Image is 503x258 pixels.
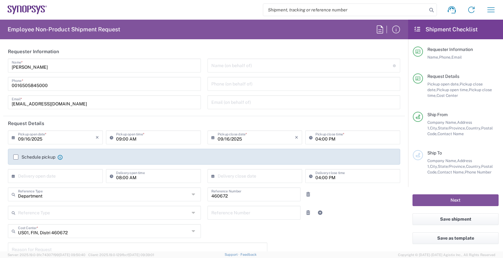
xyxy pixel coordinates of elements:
[465,170,492,174] span: Phone Number
[427,112,448,117] span: Ship From
[263,4,427,16] input: Shipment, tracking or reference number
[430,164,438,169] span: City,
[413,232,499,244] button: Save as template
[304,208,313,217] a: Remove Reference
[88,253,154,257] span: Client: 2025.19.0-129fbcf
[427,74,459,79] span: Request Details
[8,26,120,33] h2: Employee Non-Product Shipment Request
[439,55,451,60] span: Phone,
[13,154,55,160] label: Schedule pickup
[437,93,458,98] span: Cost Center
[427,55,439,60] span: Name,
[466,164,481,169] span: Country,
[413,213,499,225] button: Save shipment
[8,48,59,55] h2: Requester Information
[427,82,460,86] span: Pickup open date,
[295,132,298,142] i: ×
[225,253,240,256] a: Support
[240,253,257,256] a: Feedback
[128,253,154,257] span: [DATE] 09:39:01
[8,120,44,127] h2: Request Details
[304,190,313,199] a: Remove Reference
[438,126,466,130] span: State/Province,
[427,120,457,125] span: Company Name,
[427,150,442,155] span: Ship To
[316,208,325,217] a: Add Reference
[96,132,99,142] i: ×
[8,253,85,257] span: Server: 2025.19.0-91c74307f99
[438,170,465,174] span: Contact Name,
[427,158,457,163] span: Company Name,
[59,253,85,257] span: [DATE] 09:50:40
[437,87,469,92] span: Pickup open time,
[398,252,495,258] span: Copyright © [DATE]-[DATE] Agistix Inc., All Rights Reserved
[438,164,466,169] span: State/Province,
[427,47,473,52] span: Requester Information
[451,55,462,60] span: Email
[466,126,481,130] span: Country,
[414,26,478,33] h2: Shipment Checklist
[430,126,438,130] span: City,
[438,131,464,136] span: Contact Name
[413,194,499,206] button: Next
